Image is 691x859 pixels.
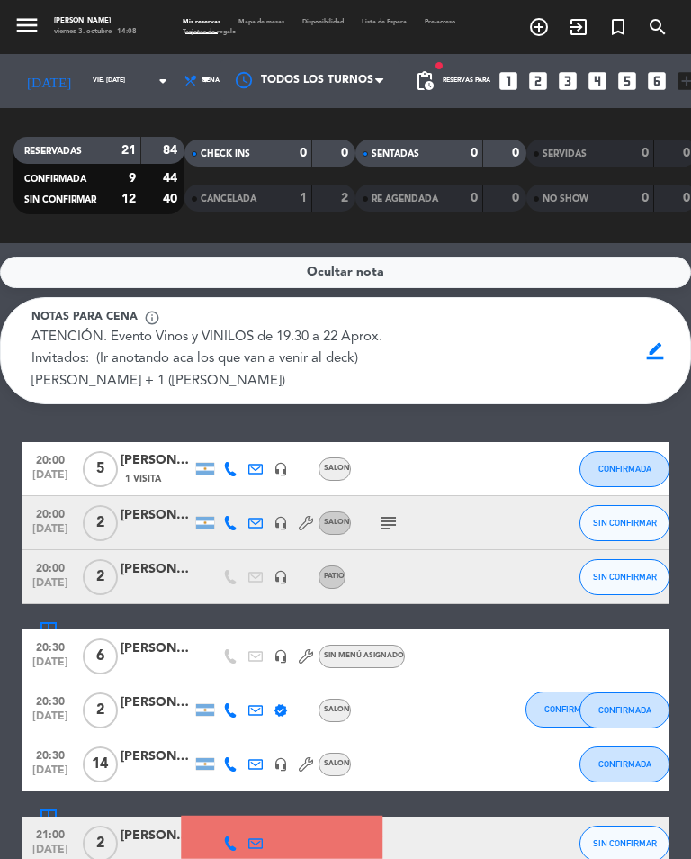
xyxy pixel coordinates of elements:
[38,807,59,828] i: border_all
[28,577,73,598] span: [DATE]
[645,69,669,93] i: looks_6
[525,692,615,728] button: CONFIRMADA
[586,69,609,93] i: looks_4
[163,172,181,185] strong: 44
[28,502,73,523] span: 20:00
[372,194,438,203] span: RE AGENDADA
[543,149,587,158] span: SERVIDAS
[28,823,73,844] span: 21:00
[341,147,352,159] strong: 0
[568,16,589,38] i: exit_to_app
[471,192,478,204] strong: 0
[414,70,435,92] span: pending_actions
[83,692,118,728] span: 2
[543,194,588,203] span: NO SHOW
[83,559,118,595] span: 2
[471,147,478,159] strong: 0
[13,65,84,96] i: [DATE]
[121,826,193,846] div: [PERSON_NAME]
[324,519,350,526] span: SALON
[28,690,73,710] span: 20:30
[121,193,136,205] strong: 12
[528,16,550,38] i: add_circle_outline
[83,451,118,487] span: 5
[593,518,657,528] span: SIN CONFIRMAR
[579,692,669,728] button: CONFIRMADA
[434,60,444,71] span: fiber_manual_record
[13,12,40,39] i: menu
[129,172,136,185] strong: 9
[324,573,345,580] span: PATIO
[28,556,73,577] span: 20:00
[144,310,160,326] span: info_outline
[174,29,245,35] span: Tarjetas de regalo
[556,69,579,93] i: looks_3
[38,619,59,641] i: border_all
[121,450,193,471] div: [PERSON_NAME]
[638,334,673,368] span: border_color
[274,516,288,530] i: headset_mic
[31,330,386,388] span: ATENCIÓN. Evento Vinos y VINILOS de 19.30 a 22 Aprox. Invitados: (Ir anotando aca los que van a v...
[121,559,193,580] div: [PERSON_NAME]
[526,69,550,93] i: looks_two
[121,746,193,767] div: [PERSON_NAME]
[152,70,174,92] i: arrow_drop_down
[341,192,352,204] strong: 2
[598,464,651,474] span: CONFIRMADA
[274,757,288,772] i: headset_mic
[300,192,307,204] strong: 1
[28,656,73,677] span: [DATE]
[638,12,678,42] span: BUSCAR
[28,523,73,544] span: [DATE]
[324,652,404,659] span: Sin menú asignado
[28,636,73,656] span: 20:30
[353,19,416,25] span: Lista de Espera
[642,147,649,159] strong: 0
[201,194,256,203] span: CANCELADA
[274,570,288,584] i: headset_mic
[579,451,669,487] button: CONFIRMADA
[307,262,384,283] span: Ocultar nota
[28,710,73,731] span: [DATE]
[598,12,638,42] span: Reserva especial
[519,12,559,42] span: RESERVAR MESA
[642,192,649,204] strong: 0
[615,69,639,93] i: looks_5
[229,19,293,25] span: Mapa de mesas
[24,147,82,156] span: RESERVADAS
[83,746,118,782] span: 14
[274,649,288,664] i: headset_mic
[274,462,288,476] i: headset_mic
[579,559,669,595] button: SIN CONFIRMAR
[201,149,250,158] span: CHECK INS
[24,195,96,204] span: SIN CONFIRMAR
[83,505,118,541] span: 2
[121,505,193,526] div: [PERSON_NAME]
[512,147,523,159] strong: 0
[125,472,161,486] span: 1 Visita
[121,692,193,713] div: [PERSON_NAME]
[174,19,229,25] span: Mis reservas
[512,192,523,204] strong: 0
[372,149,419,158] span: SENTADAS
[593,572,657,582] span: SIN CONFIRMAR
[647,16,669,38] i: search
[416,19,464,25] span: Pre-acceso
[443,77,490,85] span: Reservas para
[378,512,399,534] i: subject
[300,147,307,159] strong: 0
[83,638,118,674] span: 6
[324,760,350,767] span: SALON
[28,469,73,490] span: [DATE]
[163,144,181,157] strong: 84
[579,505,669,541] button: SIN CONFIRMAR
[324,465,350,472] span: SALON
[54,16,137,27] div: [PERSON_NAME]
[28,448,73,469] span: 20:00
[13,12,40,42] button: menu
[24,175,86,184] span: CONFIRMADA
[293,19,353,25] span: Disponibilidad
[324,706,350,713] span: SALON
[274,703,288,718] i: verified
[497,69,520,93] i: looks_one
